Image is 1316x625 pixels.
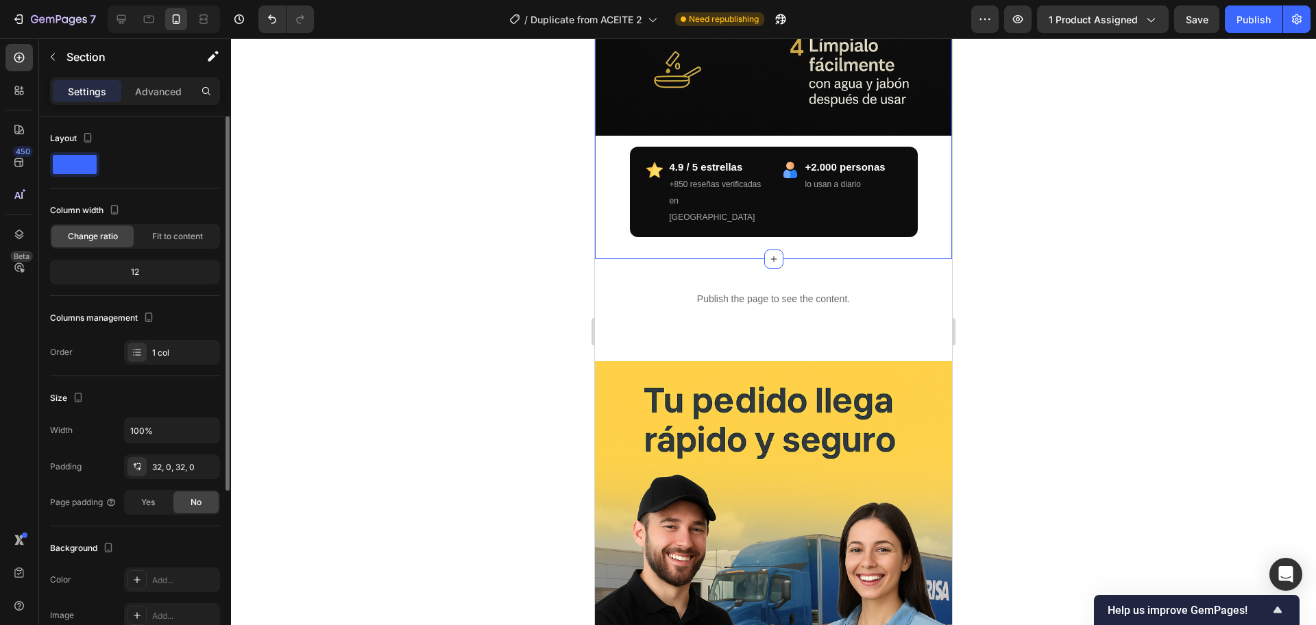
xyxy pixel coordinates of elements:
[152,461,217,474] div: 32, 0, 32, 0
[68,84,106,99] p: Settings
[13,146,33,157] div: 450
[5,5,102,33] button: 7
[50,609,74,622] div: Image
[50,309,157,328] div: Columns management
[1037,5,1169,33] button: 1 product assigned
[50,539,117,558] div: Background
[66,49,179,65] p: Section
[152,230,203,243] span: Fit to content
[125,418,219,443] input: Auto
[524,12,528,27] span: /
[141,496,155,508] span: Yes
[1236,12,1271,27] div: Publish
[90,11,96,27] p: 7
[1269,558,1302,591] div: Open Intercom Messenger
[689,13,759,25] span: Need republishing
[50,201,123,220] div: Column width
[53,262,217,282] div: 12
[152,610,217,622] div: Add...
[10,251,33,262] div: Beta
[152,574,217,587] div: Add...
[1225,5,1282,33] button: Publish
[135,84,182,99] p: Advanced
[50,130,96,148] div: Layout
[50,346,73,358] div: Order
[258,5,314,33] div: Undo/Redo
[1049,12,1138,27] span: 1 product assigned
[595,38,952,625] iframe: Design area
[531,12,642,27] span: Duplicate from ACEITE 2
[152,347,217,359] div: 1 col
[1174,5,1219,33] button: Save
[50,574,71,586] div: Color
[68,230,118,243] span: Change ratio
[50,496,117,508] div: Page padding
[191,496,202,508] span: No
[1186,14,1208,25] span: Save
[1108,604,1269,617] span: Help us improve GemPages!
[1108,602,1286,618] button: Show survey - Help us improve GemPages!
[50,389,86,408] div: Size
[50,424,73,437] div: Width
[50,461,82,473] div: Padding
